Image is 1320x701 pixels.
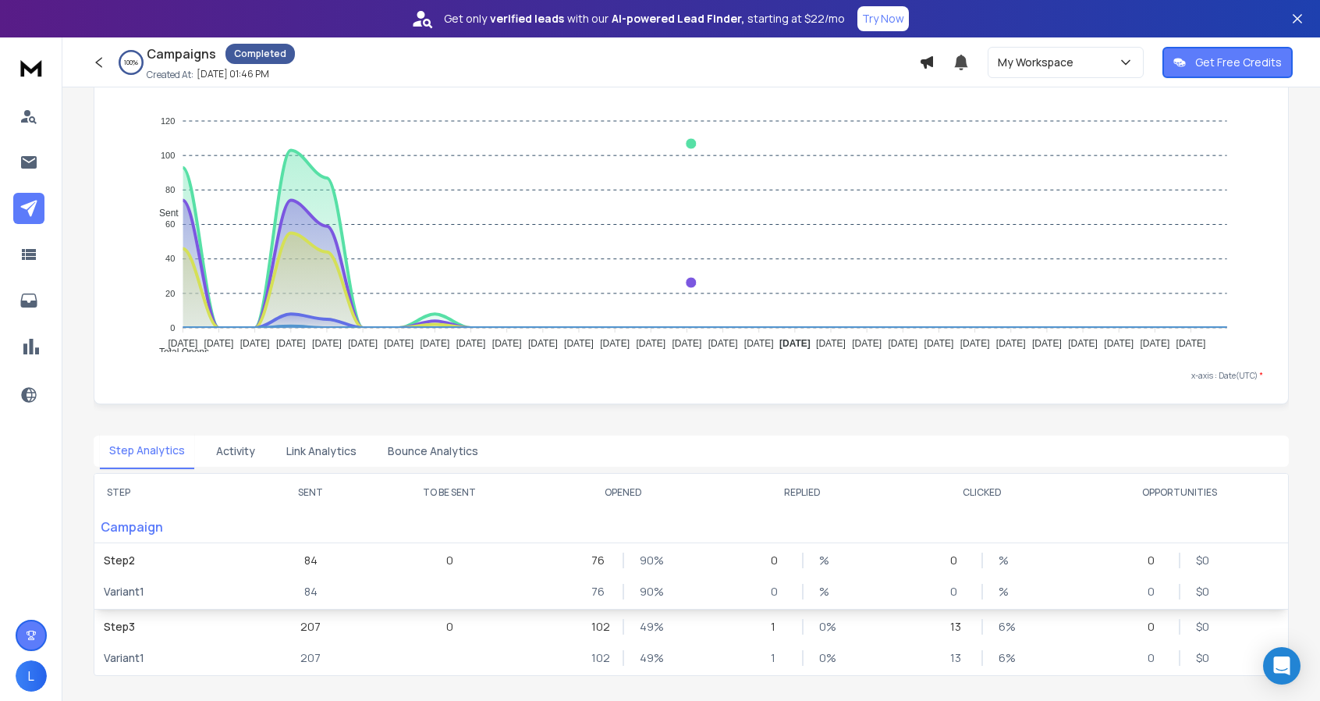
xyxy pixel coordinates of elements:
tspan: [DATE] [204,338,234,349]
p: $ 0 [1196,619,1212,635]
p: 207 [300,619,321,635]
p: Step 3 [104,619,247,635]
tspan: 40 [165,254,175,263]
tspan: 20 [165,289,175,298]
p: 49 % [640,619,655,635]
p: % [819,553,835,568]
tspan: [DATE] [312,338,342,349]
th: OPPORTUNITIES [1072,474,1288,511]
p: 84 [304,584,318,600]
tspan: [DATE] [1141,338,1170,349]
tspan: [DATE] [960,338,990,349]
p: 13 [950,619,966,635]
tspan: [DATE] [240,338,270,349]
p: 0 [771,584,786,600]
tspan: [DATE] [528,338,558,349]
th: OPENED [534,474,713,511]
button: Try Now [857,6,909,31]
p: Get only with our starting at $22/mo [444,11,845,27]
p: [DATE] 01:46 PM [197,68,269,80]
button: Bounce Analytics [378,434,488,468]
div: Open Intercom Messenger [1263,647,1300,685]
tspan: [DATE] [924,338,954,349]
p: $ 0 [1196,553,1212,568]
tspan: [DATE] [1104,338,1134,349]
th: SENT [257,474,365,511]
p: % [819,584,835,600]
tspan: [DATE] [492,338,522,349]
tspan: [DATE] [1032,338,1062,349]
th: REPLIED [713,474,892,511]
tspan: [DATE] [672,338,702,349]
tspan: 80 [165,185,175,194]
p: 0 [771,553,786,568]
tspan: [DATE] [348,338,378,349]
tspan: [DATE] [852,338,882,349]
tspan: [DATE] [276,338,306,349]
button: L [16,660,47,692]
p: 90 % [640,553,655,568]
p: 102 [591,619,607,635]
tspan: 60 [165,219,175,229]
strong: verified leads [490,11,564,27]
p: 207 [300,650,321,666]
p: Step 2 [104,553,247,568]
p: Variant 1 [104,584,247,600]
p: 13 [950,650,966,666]
th: STEP [94,474,257,511]
tspan: [DATE] [385,338,414,349]
p: 0 [1148,650,1163,666]
p: x-axis : Date(UTC) [119,370,1263,382]
tspan: [DATE] [816,338,846,349]
p: 0 [950,584,966,600]
p: 1 [771,650,786,666]
p: 90 % [640,584,655,600]
p: 0 % [819,650,835,666]
tspan: [DATE] [779,338,811,349]
h1: Campaigns [147,44,216,63]
p: % [999,553,1014,568]
tspan: [DATE] [889,338,918,349]
p: % [999,584,1014,600]
tspan: [DATE] [1176,338,1206,349]
button: Activity [207,434,264,468]
th: CLICKED [892,474,1072,511]
p: Created At: [147,69,193,81]
p: 76 [591,553,607,568]
tspan: [DATE] [420,338,450,349]
tspan: [DATE] [169,338,198,349]
p: 49 % [640,650,655,666]
tspan: [DATE] [744,338,774,349]
p: Get Free Credits [1195,55,1282,70]
div: Completed [225,44,295,64]
p: My Workspace [998,55,1080,70]
p: $ 0 [1196,584,1212,600]
tspan: [DATE] [996,338,1026,349]
tspan: [DATE] [456,338,486,349]
p: 0 [446,553,453,568]
tspan: 0 [170,323,175,333]
img: logo [16,53,47,82]
p: Try Now [862,11,904,27]
p: 84 [304,553,318,568]
tspan: 120 [161,116,175,126]
p: 0 [950,553,966,568]
p: $ 0 [1196,650,1212,666]
p: 0 [1148,619,1163,635]
p: 102 [591,650,607,666]
button: Link Analytics [277,434,366,468]
span: Sent [147,208,179,219]
tspan: [DATE] [637,338,666,349]
p: 100 % [124,58,138,67]
tspan: [DATE] [600,338,630,349]
p: 0 [1148,553,1163,568]
p: 1 [771,619,786,635]
tspan: [DATE] [564,338,594,349]
strong: AI-powered Lead Finder, [612,11,744,27]
th: TO BE SENT [365,474,534,511]
button: Get Free Credits [1162,47,1293,78]
tspan: 100 [161,151,175,160]
p: Variant 1 [104,650,247,666]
